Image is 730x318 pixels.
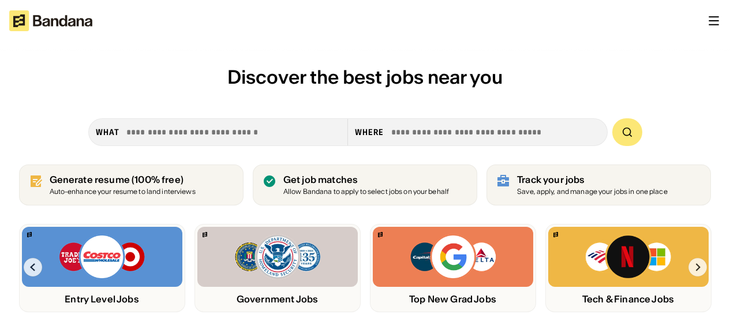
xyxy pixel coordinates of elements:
[58,234,146,280] img: Trader Joe’s, Costco, Target logos
[203,232,207,237] img: Bandana logo
[688,258,707,276] img: Right Arrow
[19,164,244,205] a: Generate resume (100% free)Auto-enhance your resume to land interviews
[24,258,42,276] img: Left Arrow
[132,174,184,185] span: (100% free)
[370,224,536,312] a: Bandana logoCapital One, Google, Delta logosTop New Grad Jobs
[227,65,503,89] span: Discover the best jobs near you
[517,188,668,196] div: Save, apply, and manage your jobs in one place
[409,234,497,280] img: Capital One, Google, Delta logos
[253,164,477,205] a: Get job matches Allow Bandana to apply to select jobs on your behalf
[283,188,449,196] div: Allow Bandana to apply to select jobs on your behalf
[373,294,533,305] div: Top New Grad Jobs
[27,232,32,237] img: Bandana logo
[486,164,711,205] a: Track your jobs Save, apply, and manage your jobs in one place
[50,174,196,185] div: Generate resume
[517,174,668,185] div: Track your jobs
[197,294,358,305] div: Government Jobs
[9,10,92,31] img: Bandana logotype
[50,188,196,196] div: Auto-enhance your resume to land interviews
[234,234,321,280] img: FBI, DHS, MWRD logos
[19,224,185,312] a: Bandana logoTrader Joe’s, Costco, Target logosEntry Level Jobs
[283,174,449,185] div: Get job matches
[96,127,119,137] div: what
[548,294,709,305] div: Tech & Finance Jobs
[378,232,383,237] img: Bandana logo
[22,294,182,305] div: Entry Level Jobs
[553,232,558,237] img: Bandana logo
[545,224,712,312] a: Bandana logoBank of America, Netflix, Microsoft logosTech & Finance Jobs
[355,127,384,137] div: Where
[194,224,361,312] a: Bandana logoFBI, DHS, MWRD logosGovernment Jobs
[585,234,672,280] img: Bank of America, Netflix, Microsoft logos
